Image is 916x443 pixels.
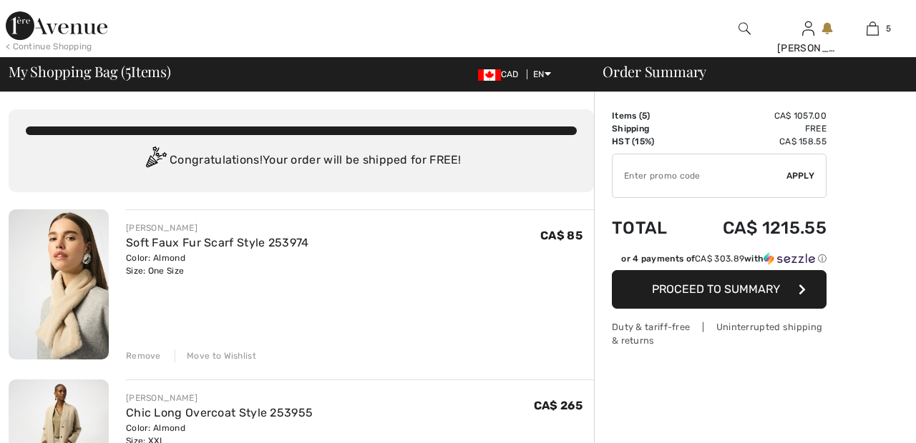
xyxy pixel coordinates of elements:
[141,146,170,175] img: Congratulation2.svg
[886,22,891,35] span: 5
[612,109,686,122] td: Items ( )
[739,20,751,37] img: search the website
[26,146,577,175] div: Congratulations! Your order will be shipped for FREE!
[686,135,827,148] td: CA$ 158.55
[764,252,815,265] img: Sezzle
[841,20,904,37] a: 5
[478,69,525,79] span: CAD
[534,399,583,412] span: CA$ 265
[126,392,313,404] div: [PERSON_NAME]
[802,21,814,35] a: Sign In
[777,41,840,56] div: [PERSON_NAME]
[612,270,827,309] button: Proceed to Summary
[126,236,309,249] a: Soft Faux Fur Scarf Style 253974
[6,11,107,40] img: 1ère Avenue
[478,69,501,81] img: Canadian Dollar
[786,169,815,182] span: Apply
[686,204,827,252] td: CA$ 1215.55
[612,122,686,135] td: Shipping
[621,252,827,265] div: or 4 payments of with
[695,254,744,264] span: CA$ 303.89
[126,221,309,234] div: [PERSON_NAME]
[9,64,171,79] span: My Shopping Bag ( Items)
[802,20,814,37] img: My Info
[533,69,551,79] span: EN
[175,349,256,362] div: Move to Wishlist
[125,61,131,79] span: 5
[126,406,313,419] a: Chic Long Overcoat Style 253955
[612,320,827,347] div: Duty & tariff-free | Uninterrupted shipping & returns
[613,154,786,197] input: Promo code
[652,282,780,296] span: Proceed to Summary
[126,252,309,277] div: Color: Almond Size: One Size
[612,135,686,148] td: HST (15%)
[612,204,686,252] td: Total
[6,40,92,53] div: < Continue Shopping
[686,122,827,135] td: Free
[612,252,827,270] div: or 4 payments ofCA$ 303.89withSezzle Click to learn more about Sezzle
[585,64,907,79] div: Order Summary
[126,349,161,362] div: Remove
[642,111,647,121] span: 5
[686,109,827,122] td: CA$ 1057.00
[867,20,879,37] img: My Bag
[9,209,109,359] img: Soft Faux Fur Scarf Style 253974
[540,229,583,242] span: CA$ 85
